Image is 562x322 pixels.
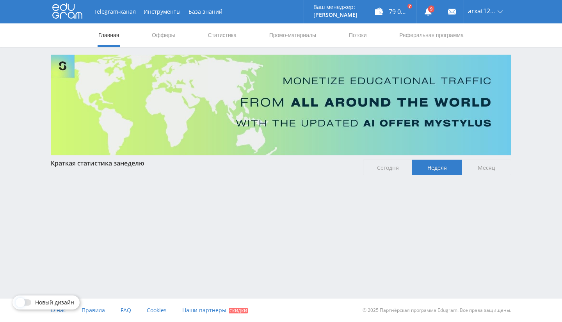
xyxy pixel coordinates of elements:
a: Наши партнеры Скидки [182,299,248,322]
span: Неделя [412,160,462,175]
a: О нас [51,299,66,322]
span: Сегодня [363,160,413,175]
a: FAQ [121,299,131,322]
span: О нас [51,306,66,314]
a: Офферы [151,23,176,47]
a: Главная [98,23,120,47]
a: Потоки [348,23,368,47]
a: Промо-материалы [269,23,317,47]
span: arxat1268 [468,8,495,14]
img: Banner [51,55,511,155]
a: Правила [82,299,105,322]
p: Ваш менеджер: [313,4,357,10]
p: [PERSON_NAME] [313,12,357,18]
span: Месяц [462,160,511,175]
span: Скидки [229,308,248,313]
span: Правила [82,306,105,314]
span: Новый дизайн [35,299,74,306]
a: Статистика [207,23,237,47]
a: Cookies [147,299,167,322]
span: Cookies [147,306,167,314]
span: неделю [120,159,144,167]
a: Реферальная программа [398,23,464,47]
span: Наши партнеры [182,306,226,314]
span: FAQ [121,306,131,314]
div: Краткая статистика за [51,160,355,167]
div: © 2025 Партнёрская программа Edugram. Все права защищены. [285,299,511,322]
